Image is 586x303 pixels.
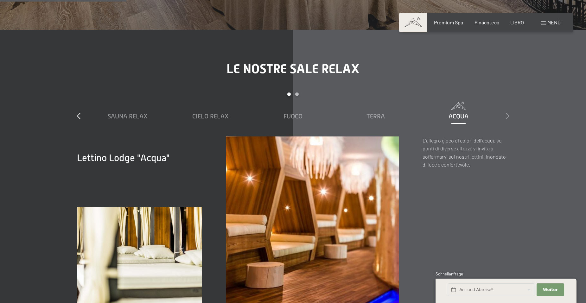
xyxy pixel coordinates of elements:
[86,92,500,102] div: Impaginazione a carosello
[366,113,385,120] span: Terra
[449,113,468,120] span: Acqua
[77,153,169,163] span: Lettino Lodge "Acqua"
[226,61,360,76] span: Le nostre sale relax
[423,136,509,169] p: L'allegro gioco di colori dell'acqua su ponti di diverse altezze vi invita a soffermarvi sui nost...
[547,19,561,25] span: Menù
[287,92,291,96] div: Carosello Pagina 1 (Diapositiva corrente)
[543,287,558,293] span: Weiter
[192,113,229,120] span: Cielo Relax
[510,19,524,25] a: LIBRO
[475,19,499,25] a: Pinacoteca
[295,92,299,96] div: Giostra Pagina 2
[108,113,148,120] span: Sauna Relax
[436,271,463,276] span: Schnellanfrage
[283,113,303,120] span: Fuoco
[434,19,463,25] a: Premium Spa
[537,283,564,296] button: Weiter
